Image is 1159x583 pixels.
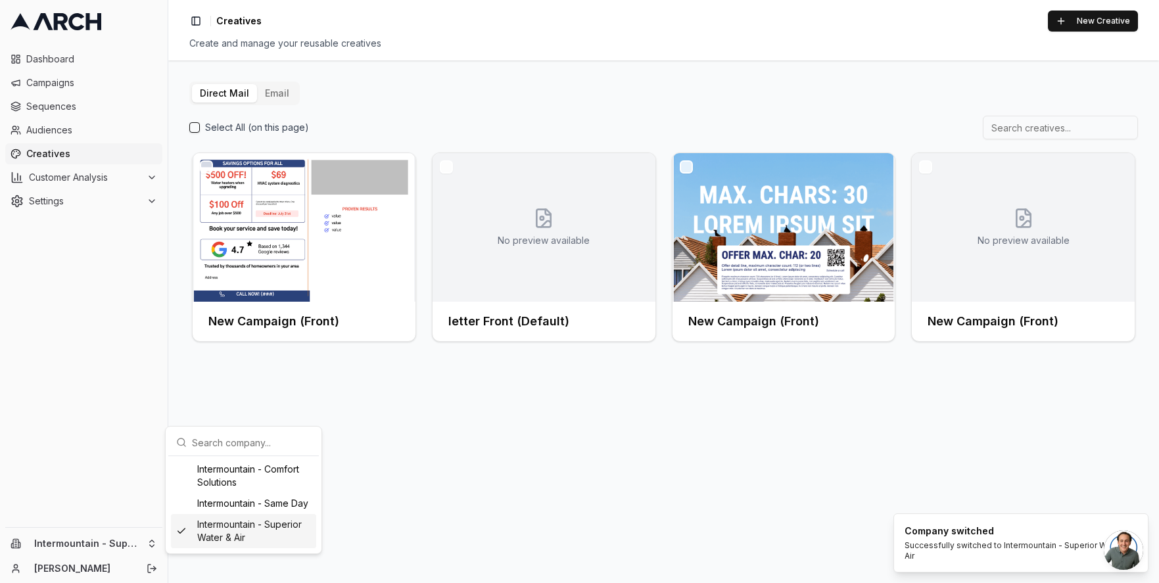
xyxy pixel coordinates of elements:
button: Direct Mail [192,84,257,103]
nav: breadcrumb [216,14,262,28]
button: New Creative [1048,11,1138,32]
img: Front creative for New Campaign (Front) [673,153,895,302]
button: Email [257,84,297,103]
h3: New Campaign (Front) [928,312,1058,331]
span: Campaigns [26,76,157,89]
div: Intermountain - Same Day [171,493,316,514]
span: Audiences [26,124,157,137]
div: Company switched [905,525,1132,538]
svg: No creative preview [533,208,554,229]
div: Intermountain - Comfort Solutions [171,459,316,493]
img: Front creative for New Campaign (Front) [193,153,415,302]
p: No preview available [978,234,1070,247]
a: [PERSON_NAME] [34,562,132,575]
h3: New Campaign (Front) [208,312,339,331]
h3: letter Front (Default) [448,312,569,331]
svg: No creative preview [1013,208,1034,229]
div: Create and manage your reusable creatives [189,37,1138,50]
button: Log out [143,559,161,578]
input: Search creatives... [983,116,1138,139]
p: No preview available [498,234,590,247]
label: Select All (on this page) [205,121,309,134]
span: Sequences [26,100,157,113]
div: Successfully switched to Intermountain - Superior Water & Air [905,540,1132,561]
div: Intermountain - Superior Water & Air [171,514,316,548]
div: Suggestions [168,456,319,551]
span: Settings [29,195,141,208]
input: Search company... [192,429,311,455]
h3: New Campaign (Front) [688,312,819,331]
span: Creatives [26,147,157,160]
span: Customer Analysis [29,171,141,184]
span: Intermountain - Superior Water & Air [34,538,141,549]
a: Open chat [1104,530,1143,570]
span: Dashboard [26,53,157,66]
span: Creatives [216,14,262,28]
